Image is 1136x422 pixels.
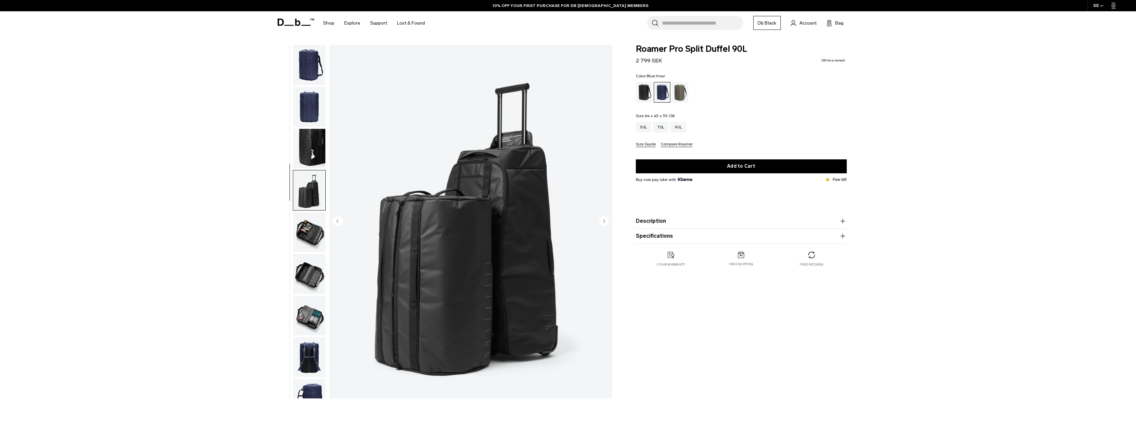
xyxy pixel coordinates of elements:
[636,122,651,132] a: 50L
[323,11,334,35] a: Shop
[791,19,817,27] a: Account
[293,128,326,169] button: Roamer Pro Split Duffel 90L Blue Hour
[293,254,326,294] button: Roamer Pro Split Duffel 90L Blue Hour
[636,82,652,103] a: Black Out
[661,142,693,147] button: Compare Roamer
[653,122,668,132] a: 70L
[397,11,425,35] a: Lost & Found
[636,159,847,173] button: Add to Cart
[599,216,609,227] button: Next slide
[636,114,675,118] legend: Size:
[318,11,430,35] nav: Main Navigation
[293,254,325,294] img: Roamer Pro Split Duffel 90L Blue Hour
[293,337,325,377] img: Roamer Pro Split Duffel 90L Blue Hour
[329,45,612,398] li: 4 / 9
[636,217,847,225] button: Description
[654,82,670,103] a: Blue Hour
[293,170,325,210] img: Roamer Pro Split Duffel 90L Blue Hour
[293,45,325,85] img: Roamer Pro Split Duffel 90L Blue Hour
[293,379,326,419] button: Roamer Pro Split Duffel 90L Blue Hour
[636,57,662,64] span: 2 799 SEK
[636,232,847,240] button: Specifications
[329,45,612,398] img: Roamer Pro Split Duffel 90L Blue Hour
[672,82,688,103] a: Forest Green
[293,170,326,211] button: Roamer Pro Split Duffel 90L Blue Hour
[753,16,781,30] a: Db Black
[293,87,325,127] img: Roamer Pro Split Duffel 90L Blue Hour
[293,212,325,252] img: Roamer Pro Split Duffel 90L Blue Hour
[333,216,343,227] button: Previous slide
[657,262,685,267] p: 2 year warranty
[835,20,843,27] span: Bag
[293,45,326,85] button: Roamer Pro Split Duffel 90L Blue Hour
[370,11,387,35] a: Support
[833,177,846,183] p: Few left
[293,296,325,336] img: Roamer Pro Split Duffel 90L Blue Hour
[678,178,692,181] img: {"height" => 20, "alt" => "Klarna"}
[293,129,325,169] img: Roamer Pro Split Duffel 90L Blue Hour
[636,45,847,53] span: Roamer Pro Split Duffel 90L
[827,19,843,27] button: Bag
[293,87,326,127] button: Roamer Pro Split Duffel 90L Blue Hour
[647,74,665,78] span: Blue Hour
[636,142,656,147] button: Size Guide
[821,59,845,62] a: Write a review
[493,3,648,9] a: 10% OFF YOUR FIRST PURCHASE FOR DB [DEMOGRAPHIC_DATA] MEMBERS
[799,20,817,27] span: Account
[729,262,753,267] p: Free shipping
[293,337,326,378] button: Roamer Pro Split Duffel 90L Blue Hour
[800,262,823,267] p: Free returns
[670,122,686,132] a: 90L
[293,212,326,252] button: Roamer Pro Split Duffel 90L Blue Hour
[636,74,665,78] legend: Color:
[293,295,326,336] button: Roamer Pro Split Duffel 90L Blue Hour
[645,114,675,118] span: 64 x 43 x 35 CM
[344,11,360,35] a: Explore
[293,379,325,419] img: Roamer Pro Split Duffel 90L Blue Hour
[636,177,692,183] span: Buy now pay later with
